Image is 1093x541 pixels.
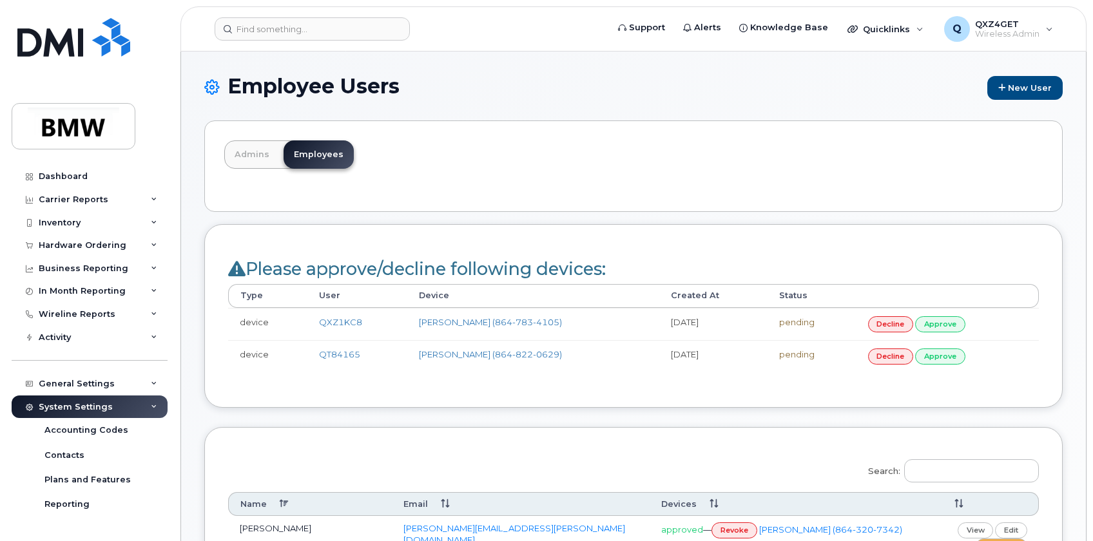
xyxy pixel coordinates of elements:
[224,140,280,169] a: Admins
[768,308,856,340] td: pending
[768,284,856,307] th: Status
[419,317,562,327] a: [PERSON_NAME] (864-783-4105)
[915,316,965,332] a: approve
[768,340,856,372] td: pending
[307,284,408,307] th: User
[319,317,362,327] a: QXZ1KC8
[868,316,914,332] a: decline
[407,284,659,307] th: Device
[228,492,392,516] th: Name: activate to sort column descending
[987,76,1063,100] a: New User
[650,492,930,516] th: Devices: activate to sort column ascending
[228,284,307,307] th: Type
[860,451,1039,487] label: Search:
[228,260,1039,279] h2: Please approve/decline following devices:
[759,524,902,535] a: [PERSON_NAME] (864-320-7342)
[915,348,965,365] a: approve
[659,340,768,372] td: [DATE]
[392,492,650,516] th: Email: activate to sort column ascending
[319,349,360,359] a: QT84165
[958,522,994,538] a: view
[228,340,307,372] td: device
[419,349,562,359] a: [PERSON_NAME] (864-822-0629)
[904,459,1039,482] input: Search:
[868,348,914,365] a: decline
[995,522,1027,538] a: edit
[661,524,703,535] span: approved
[711,522,757,538] a: revoke
[284,140,354,169] a: Employees
[659,308,768,340] td: [DATE]
[659,284,768,307] th: Created At
[228,308,307,340] td: device
[204,75,1063,100] h1: Employee Users
[930,492,1039,516] th: : activate to sort column ascending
